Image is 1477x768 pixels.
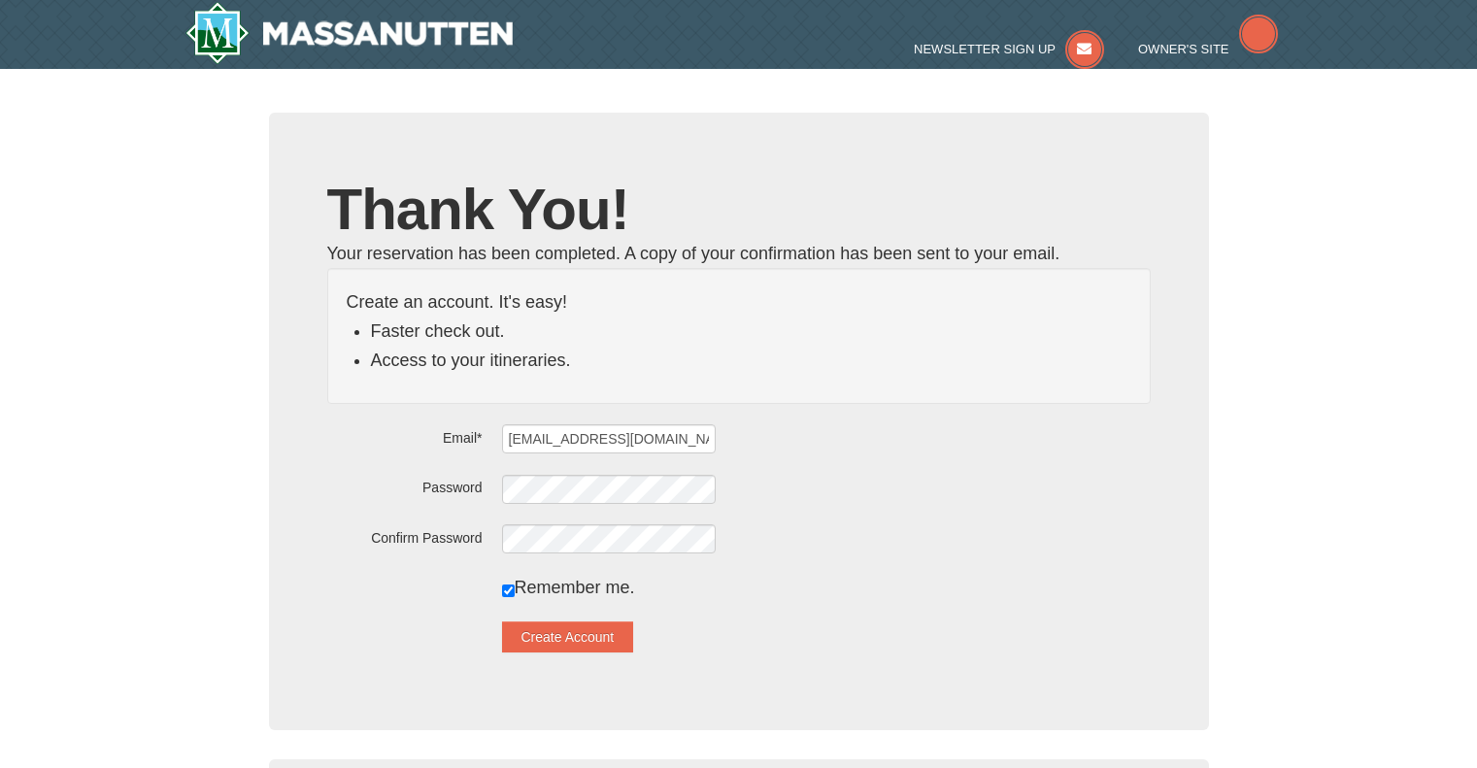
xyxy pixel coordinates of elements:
label: Email* [327,423,483,448]
label: Password [327,473,483,497]
div: Your reservation has been completed. A copy of your confirmation has been sent to your email. [327,239,1151,268]
div: Create an account. It's easy! [327,268,1151,404]
input: Email* [502,424,716,453]
a: Owner's Site [1138,42,1278,56]
li: Faster check out. [371,317,1131,346]
span: Owner's Site [1138,42,1229,56]
h1: Thank You! [327,181,1151,239]
div: Remember me. [502,573,1151,602]
a: Massanutten Resort [185,2,514,64]
span: Newsletter Sign Up [914,42,1056,56]
label: Confirm Password [327,523,483,548]
button: Create Account [502,621,634,652]
li: Access to your itineraries. [371,346,1131,375]
a: Newsletter Sign Up [914,42,1104,56]
img: Massanutten Resort Logo [185,2,514,64]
